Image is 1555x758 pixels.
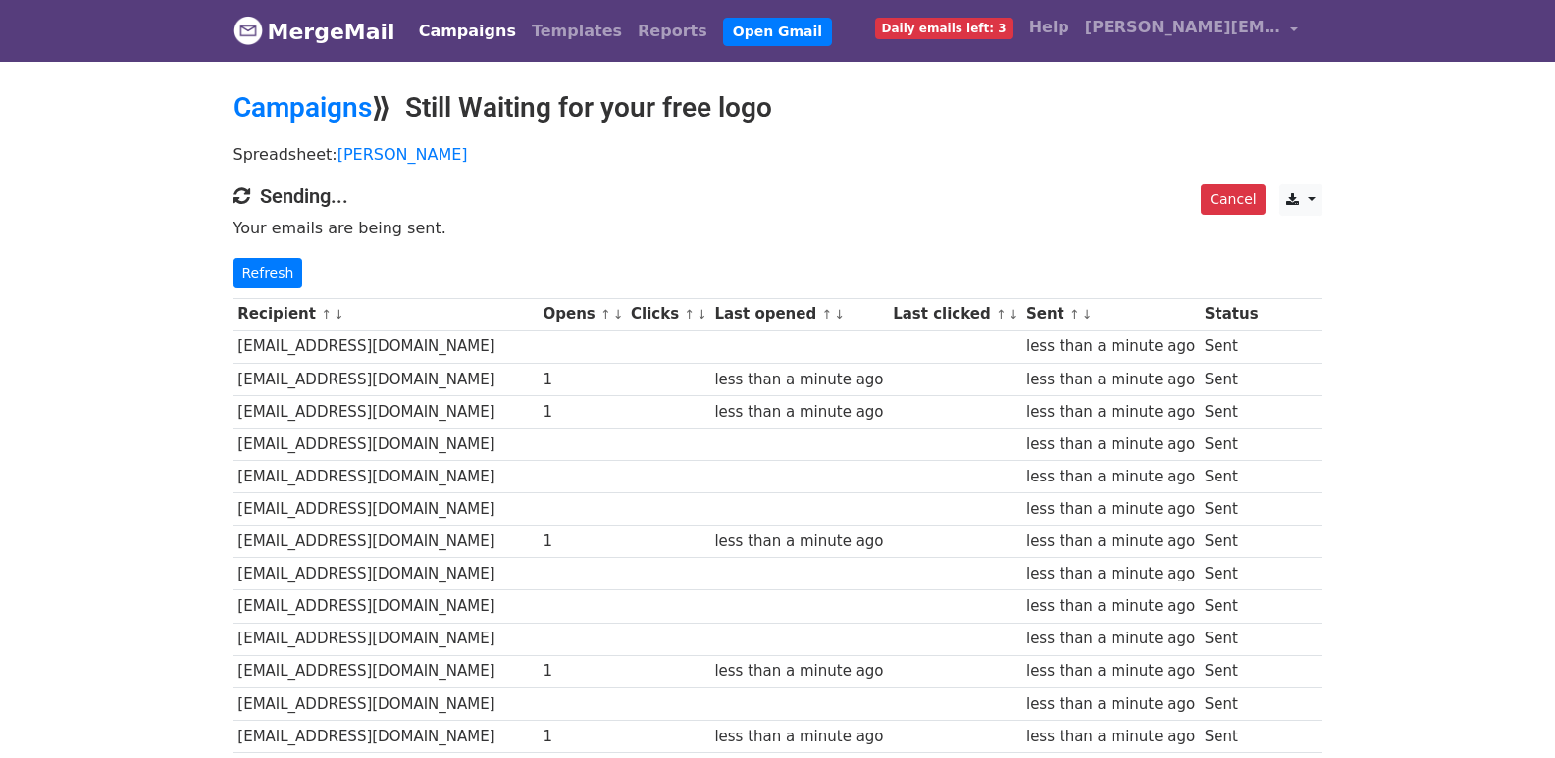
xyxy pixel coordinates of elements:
a: ↓ [1009,307,1019,322]
a: Templates [524,12,630,51]
div: 1 [543,369,621,391]
td: [EMAIL_ADDRESS][DOMAIN_NAME] [233,428,539,460]
td: [EMAIL_ADDRESS][DOMAIN_NAME] [233,363,539,395]
a: Campaigns [411,12,524,51]
a: Refresh [233,258,303,288]
div: less than a minute ago [1026,466,1195,488]
a: ↓ [834,307,845,322]
a: ↑ [321,307,332,322]
td: [EMAIL_ADDRESS][DOMAIN_NAME] [233,526,539,558]
th: Recipient [233,298,539,330]
td: Sent [1200,428,1263,460]
td: [EMAIL_ADDRESS][DOMAIN_NAME] [233,461,539,493]
td: Sent [1200,590,1263,623]
div: 1 [543,726,621,748]
div: less than a minute ago [1026,335,1195,358]
td: [EMAIL_ADDRESS][DOMAIN_NAME] [233,720,539,752]
img: MergeMail logo [233,16,263,45]
div: less than a minute ago [1026,660,1195,682]
a: [PERSON_NAME] [337,145,468,164]
td: Sent [1200,395,1263,428]
a: ↑ [684,307,695,322]
a: ↑ [1069,307,1080,322]
td: Sent [1200,526,1263,558]
div: less than a minute ago [1026,628,1195,650]
a: ↓ [334,307,344,322]
a: Help [1021,8,1077,47]
td: [EMAIL_ADDRESS][DOMAIN_NAME] [233,558,539,590]
td: Sent [1200,623,1263,655]
td: [EMAIL_ADDRESS][DOMAIN_NAME] [233,493,539,526]
td: [EMAIL_ADDRESS][DOMAIN_NAME] [233,590,539,623]
div: less than a minute ago [714,660,883,682]
td: Sent [1200,363,1263,395]
a: ↑ [600,307,611,322]
div: less than a minute ago [1026,726,1195,748]
th: Last clicked [888,298,1021,330]
a: ↓ [697,307,707,322]
td: [EMAIL_ADDRESS][DOMAIN_NAME] [233,655,539,687]
td: Sent [1200,493,1263,526]
td: Sent [1200,720,1263,752]
div: 1 [543,531,621,553]
td: [EMAIL_ADDRESS][DOMAIN_NAME] [233,687,539,720]
div: 1 [543,660,621,682]
a: [PERSON_NAME][EMAIL_ADDRESS][DOMAIN_NAME] [1077,8,1307,54]
th: Opens [539,298,627,330]
th: Last opened [710,298,889,330]
td: [EMAIL_ADDRESS][DOMAIN_NAME] [233,395,539,428]
div: less than a minute ago [1026,369,1195,391]
h4: Sending... [233,184,1322,208]
div: less than a minute ago [714,531,883,553]
th: Clicks [626,298,709,330]
th: Sent [1021,298,1200,330]
a: ↑ [996,307,1007,322]
div: less than a minute ago [1026,401,1195,424]
td: Sent [1200,558,1263,590]
a: Daily emails left: 3 [867,8,1021,47]
td: [EMAIL_ADDRESS][DOMAIN_NAME] [233,330,539,363]
a: ↑ [821,307,832,322]
div: less than a minute ago [714,401,883,424]
a: MergeMail [233,11,395,52]
div: less than a minute ago [714,726,883,748]
a: Open Gmail [723,18,832,46]
span: [PERSON_NAME][EMAIL_ADDRESS][DOMAIN_NAME] [1085,16,1281,39]
a: Campaigns [233,91,372,124]
div: less than a minute ago [714,369,883,391]
div: less than a minute ago [1026,595,1195,618]
h2: ⟫ Still Waiting for your free logo [233,91,1322,125]
td: Sent [1200,687,1263,720]
td: [EMAIL_ADDRESS][DOMAIN_NAME] [233,623,539,655]
a: ↓ [1082,307,1093,322]
td: Sent [1200,330,1263,363]
div: 1 [543,401,621,424]
td: Sent [1200,655,1263,687]
div: less than a minute ago [1026,563,1195,585]
p: Your emails are being sent. [233,218,1322,238]
a: Cancel [1201,184,1265,215]
a: ↓ [613,307,624,322]
a: Reports [630,12,715,51]
th: Status [1200,298,1263,330]
td: Sent [1200,461,1263,493]
div: less than a minute ago [1026,531,1195,553]
div: less than a minute ago [1026,433,1195,456]
p: Spreadsheet: [233,144,1322,165]
div: less than a minute ago [1026,693,1195,716]
div: less than a minute ago [1026,498,1195,521]
span: Daily emails left: 3 [875,18,1013,39]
